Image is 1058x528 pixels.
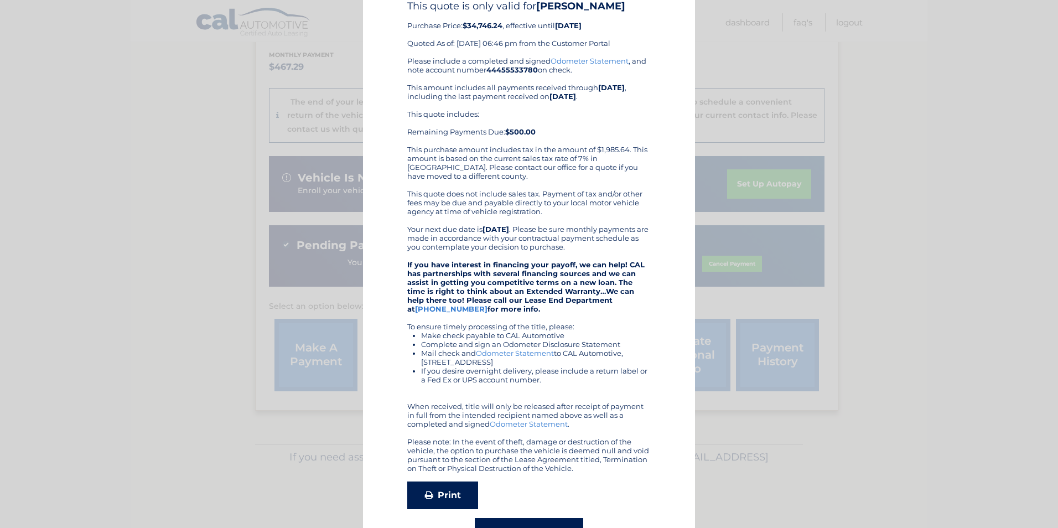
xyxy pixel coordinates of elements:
[463,21,502,30] b: $34,746.24
[483,225,509,234] b: [DATE]
[407,482,478,509] a: Print
[421,349,651,366] li: Mail check and to CAL Automotive, [STREET_ADDRESS]
[407,56,651,473] div: Please include a completed and signed , and note account number on check. This amount includes al...
[421,366,651,384] li: If you desire overnight delivery, please include a return label or a Fed Ex or UPS account number.
[421,331,651,340] li: Make check payable to CAL Automotive
[505,127,536,136] b: $500.00
[598,83,625,92] b: [DATE]
[407,110,651,180] div: This quote includes: Remaining Payments Due: This purchase amount includes tax in the amount of $...
[415,304,487,313] a: [PHONE_NUMBER]
[486,65,538,74] b: 44455533780
[407,260,645,313] strong: If you have interest in financing your payoff, we can help! CAL has partnerships with several fin...
[551,56,629,65] a: Odometer Statement
[490,420,568,428] a: Odometer Statement
[476,349,554,358] a: Odometer Statement
[421,340,651,349] li: Complete and sign an Odometer Disclosure Statement
[549,92,576,101] b: [DATE]
[555,21,582,30] b: [DATE]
